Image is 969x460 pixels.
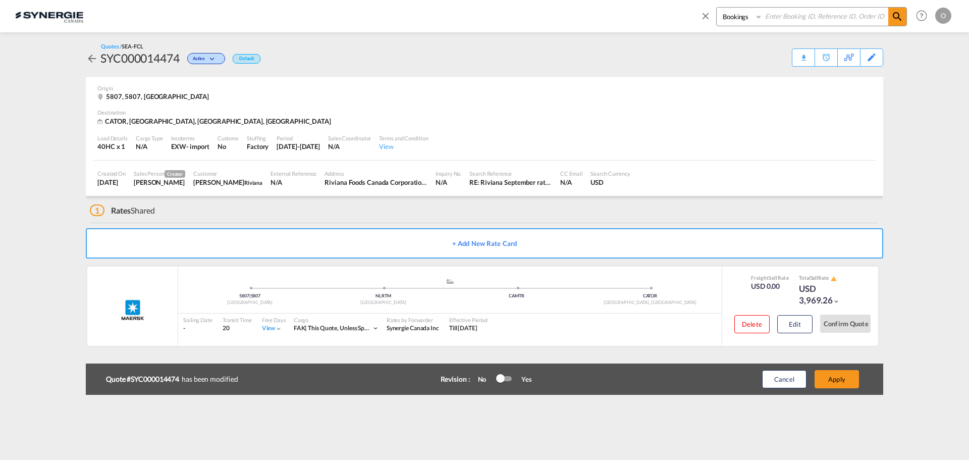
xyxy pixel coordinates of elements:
md-icon: icon-chevron-down [372,325,379,332]
img: 1f56c880d42311ef80fc7dca854c8e59.png [15,5,83,27]
div: Cargo Type [136,134,163,142]
div: Karen Mercier [134,178,185,187]
span: Help [913,7,930,24]
div: 5807, 5807, Netherlands [97,92,211,101]
span: 5807 [239,293,251,298]
div: View [379,142,428,151]
div: Destination [97,109,872,116]
div: Quote PDF is not available at this time [797,49,810,58]
div: [GEOGRAPHIC_DATA] [183,299,316,306]
div: Sales Coordinator [328,134,371,142]
div: USD [590,178,630,187]
div: Shared [90,205,155,216]
div: CAMTR [450,293,583,299]
div: Yes [511,375,532,384]
div: Rates by Forwarder [387,316,439,324]
div: Free Days [262,316,286,324]
span: 5807 [251,293,261,298]
div: Yassine Cherkaoui [193,178,262,187]
div: Freight Rate [751,274,789,281]
div: Revision : [441,374,470,384]
div: SYC000014474 [100,50,180,66]
span: | [305,324,307,332]
div: Customer [193,170,262,177]
div: Load Details [97,134,128,142]
span: Creator [165,170,185,178]
div: Origin [97,84,872,92]
div: Effective Period [449,316,488,324]
div: [GEOGRAPHIC_DATA] [316,299,450,306]
span: Sell [811,275,819,281]
md-icon: icon-alert [831,276,837,282]
div: RE: Riviana September rate Netherland to Toronto [469,178,552,187]
button: Confirm Quote [820,315,871,333]
input: Enter Booking ID, Reference ID, Order ID [763,8,888,25]
div: Sales Person [134,170,185,178]
div: [GEOGRAPHIC_DATA], [GEOGRAPHIC_DATA] [583,299,717,306]
span: Rates [111,206,131,215]
span: Sell [769,275,777,281]
div: EXW [171,142,186,151]
div: N/A [271,178,316,187]
div: CATOR, Toronto, ON, Americas [97,117,334,126]
md-icon: icon-magnify [891,11,903,23]
md-icon: icon-arrow-left [86,53,98,65]
div: Transit Time [223,316,252,324]
div: Synergie Canada Inc [387,324,439,333]
span: icon-close [700,7,716,31]
span: 5807, 5807, [GEOGRAPHIC_DATA] [106,92,209,100]
div: 30 Sep 2025 [277,142,320,151]
b: Quote #SYC000014474 [106,374,182,384]
span: Synergie Canada Inc [387,324,439,332]
img: MAERSK LINE [120,297,145,323]
div: Quotes /SEA-FCL [101,42,143,50]
div: CATOR [583,293,717,299]
div: No [218,142,239,151]
div: External Reference [271,170,316,177]
button: Cancel [762,370,806,388]
md-icon: icon-chevron-down [275,325,282,332]
div: Incoterms [171,134,209,142]
button: icon-alert [830,275,837,282]
button: Apply [815,370,859,388]
div: Inquiry No. [436,170,461,177]
div: Search Currency [590,170,630,177]
div: Viewicon-chevron-down [262,324,283,333]
div: this quote, unless specifically mentioned, excluding . local charges such as clearance, doc trans... [294,324,372,333]
md-icon: icon-chevron-down [833,298,840,305]
div: Search Reference [469,170,552,177]
div: Customs [218,134,239,142]
div: Factory Stuffing [247,142,268,151]
div: CC Email [560,170,582,177]
md-icon: icon-download [797,50,810,58]
div: No [473,375,497,384]
div: USD 0.00 [751,281,789,291]
span: Riviana [244,179,262,186]
div: Riviana Foods Canada Corporation 5125 rue du Trianon, suite 450 Montréal, QC H1M 2S5 [325,178,427,187]
div: USD 3,969.26 [799,283,849,307]
md-icon: icon-chevron-down [207,57,220,62]
span: Active [193,56,207,65]
div: - [183,324,212,333]
span: 1 [90,205,104,216]
div: N/A [560,178,582,187]
div: icon-arrow-left [86,50,100,66]
span: Till [DATE] [449,324,477,332]
div: Change Status Here [180,50,228,66]
md-icon: icon-close [700,10,711,21]
div: Cargo [294,316,379,324]
div: Stuffing [247,134,268,142]
div: has been modified [106,372,409,387]
div: Created On [97,170,126,177]
span: icon-magnify [888,8,906,26]
div: N/A [436,178,461,187]
div: O [935,8,951,24]
div: Sailing Date [183,316,212,324]
div: 20 [223,324,252,333]
span: SEA-FCL [122,43,143,49]
span: | [249,293,251,298]
div: - import [186,142,209,151]
button: + Add New Rate Card [86,228,883,259]
div: 3 Sep 2025 [97,178,126,187]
